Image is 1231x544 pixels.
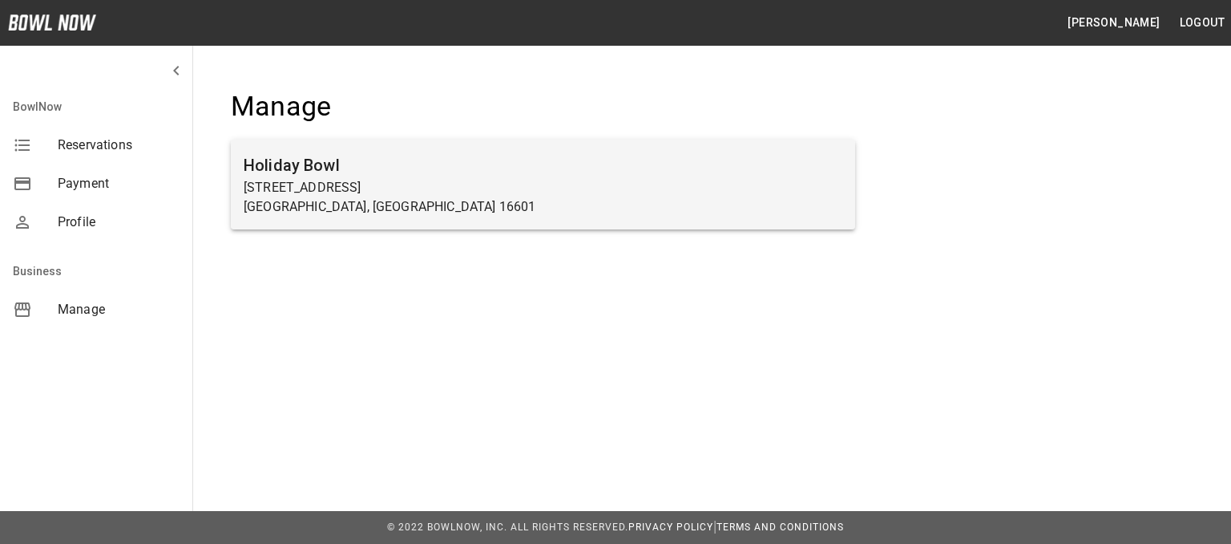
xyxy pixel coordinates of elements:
[58,300,180,319] span: Manage
[244,178,842,197] p: [STREET_ADDRESS]
[231,90,855,124] h4: Manage
[628,522,713,533] a: Privacy Policy
[244,197,842,217] p: [GEOGRAPHIC_DATA], [GEOGRAPHIC_DATA] 16601
[58,136,180,155] span: Reservations
[1061,8,1166,38] button: [PERSON_NAME]
[58,174,180,193] span: Payment
[244,152,842,178] h6: Holiday Bowl
[716,522,844,533] a: Terms and Conditions
[58,213,180,232] span: Profile
[1173,8,1231,38] button: Logout
[8,14,96,30] img: logo
[387,522,628,533] span: © 2022 BowlNow, Inc. All Rights Reserved.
